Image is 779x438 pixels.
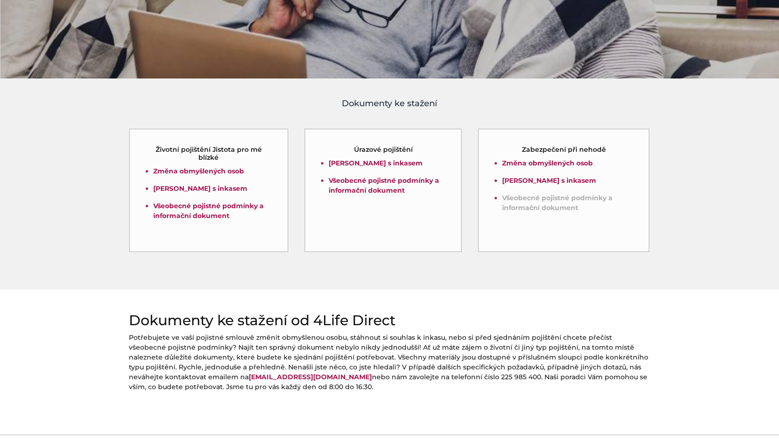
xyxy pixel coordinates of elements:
h5: Úrazové pojištění [354,146,413,154]
a: Všeobecné pojistné podmínky a informační dokument [153,202,264,220]
a: [PERSON_NAME] s inkasem [502,176,596,185]
h5: Zabezpečení při nehodě [522,146,606,154]
a: Všeobecné pojistné podmínky a informační dokument [329,176,439,195]
a: Změna obmyšlených osob [502,159,593,167]
p: Potřebujete ve vaší pojistné smlouvě změnit obmyšlenou osobu, stáhnout si souhlas k inkasu, nebo ... [129,333,651,392]
a: [PERSON_NAME] s inkasem [329,159,423,167]
a: Změna obmyšlených osob [153,167,244,175]
a: [EMAIL_ADDRESS][DOMAIN_NAME] [249,373,372,381]
h2: Dokumenty ke stažení od 4Life Direct [129,312,651,329]
a: Všeobecné pojistné podmínky a informační dokument [502,194,613,212]
h5: Životní pojištění Jistota pro mé blízké [146,146,272,162]
h4: Dokumenty ke stažení [129,97,651,110]
a: [PERSON_NAME] s inkasem [153,184,247,193]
